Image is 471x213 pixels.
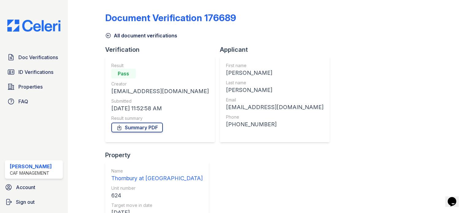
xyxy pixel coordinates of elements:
div: Result [111,63,209,69]
a: Account [2,181,65,193]
div: CAF Management [10,170,52,176]
div: [EMAIL_ADDRESS][DOMAIN_NAME] [226,103,324,112]
a: Name Thornbury at [GEOGRAPHIC_DATA] [111,168,203,183]
div: Creator [111,81,209,87]
div: Target move in date [111,202,203,208]
div: Last name [226,80,324,86]
div: [PERSON_NAME] [226,69,324,77]
div: Email [226,97,324,103]
div: Name [111,168,203,174]
div: Property [105,151,214,159]
a: Sign out [2,196,65,208]
span: Account [16,184,35,191]
a: FAQ [5,95,63,108]
div: [PERSON_NAME] [10,163,52,170]
span: Properties [18,83,43,90]
a: Properties [5,81,63,93]
div: Phone [226,114,324,120]
div: Thornbury at [GEOGRAPHIC_DATA] [111,174,203,183]
div: [EMAIL_ADDRESS][DOMAIN_NAME] [111,87,209,96]
div: Verification [105,45,220,54]
iframe: chat widget [445,188,465,207]
div: Submitted [111,98,209,104]
span: Sign out [16,198,35,206]
div: Result summary [111,115,209,121]
span: ID Verifications [18,68,53,76]
div: First name [226,63,324,69]
div: Unit number [111,185,203,191]
span: FAQ [18,98,28,105]
div: Pass [111,69,136,78]
div: [PERSON_NAME] [226,86,324,94]
div: 624 [111,191,203,200]
div: Document Verification 176689 [105,12,236,23]
div: [DATE] 11:52:58 AM [111,104,209,113]
div: [PHONE_NUMBER] [226,120,324,129]
a: Summary PDF [111,123,163,132]
a: ID Verifications [5,66,63,78]
span: Doc Verifications [18,54,58,61]
div: Applicant [220,45,335,54]
img: CE_Logo_Blue-a8612792a0a2168367f1c8372b55b34899dd931a85d93a1a3d3e32e68fde9ad4.png [2,20,65,32]
a: Doc Verifications [5,51,63,63]
a: All document verifications [105,32,177,39]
